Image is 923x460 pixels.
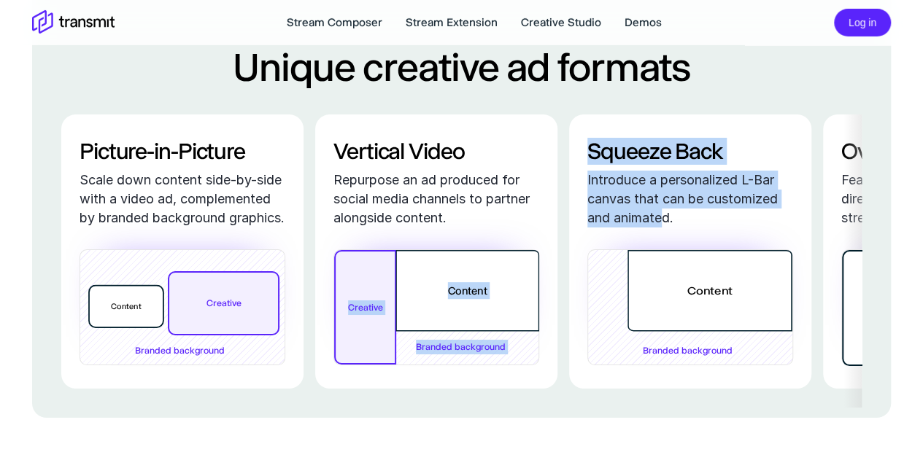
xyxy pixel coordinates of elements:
button: Log in [834,9,891,37]
div: Repurpose an ad produced for social media channels to partner alongside content. [333,171,539,227]
div: Content [395,250,539,331]
h3: Squeeze Back [587,138,793,165]
a: Log in [834,15,891,28]
div: Branded background [643,343,733,358]
div: Creative [168,271,279,335]
h3: Picture-in-Picture [80,138,285,165]
div: Introduce a personalized L-Bar canvas that can be customized and animated. [587,171,793,227]
div: Content [627,250,792,331]
a: Stream Extension [406,14,498,31]
a: Stream Composer [287,14,382,31]
div: Creative [334,250,396,365]
a: Creative Studio [521,14,601,31]
div: Branded background [135,343,225,358]
h3: Vertical Video [333,138,539,165]
div: Content [88,285,164,328]
a: Demos [625,14,662,31]
h2: Unique creative ad formats [61,42,862,93]
div: Branded background [416,340,506,354]
div: Scale down content side-by-side with a video ad, complemented by branded background graphics. [80,171,285,227]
